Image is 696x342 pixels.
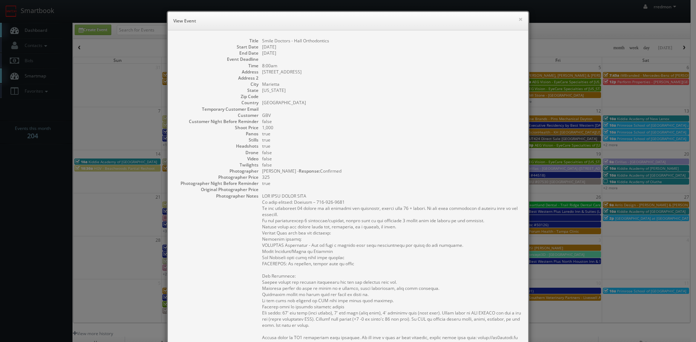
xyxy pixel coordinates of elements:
[262,162,521,168] dd: false
[175,93,258,100] dt: Zip Code
[262,38,521,44] dd: Smile Doctors - Hall Orthodontics
[175,168,258,174] dt: Photographer
[262,137,521,143] dd: true
[175,44,258,50] dt: Start Date
[175,87,258,93] dt: State
[262,131,521,137] dd: true
[262,100,521,106] dd: [GEOGRAPHIC_DATA]
[175,100,258,106] dt: Country
[175,38,258,44] dt: Title
[175,124,258,131] dt: Shoot Price
[175,193,258,199] dt: Photographer Notes
[262,87,521,93] dd: [US_STATE]
[175,75,258,81] dt: Address 2
[262,156,521,162] dd: false
[175,143,258,149] dt: Headshots
[262,44,521,50] dd: [DATE]
[175,174,258,180] dt: Photographer Price
[175,180,258,186] dt: Photographer Night Before Reminder
[175,112,258,118] dt: Customer
[175,162,258,168] dt: Twilights
[262,149,521,156] dd: false
[262,81,521,87] dd: Marietta
[175,137,258,143] dt: Stills
[175,106,258,112] dt: Temporary Customer Email
[175,63,258,69] dt: Time
[262,118,521,124] dd: false
[175,118,258,124] dt: Customer Night Before Reminder
[175,81,258,87] dt: City
[175,186,258,193] dt: Original Photographer Price
[175,50,258,56] dt: End Date
[262,124,521,131] dd: 1,000
[262,180,521,186] dd: true
[262,63,521,69] dd: 8:00am
[175,149,258,156] dt: Drone
[175,131,258,137] dt: Panos
[175,156,258,162] dt: Video
[262,69,521,75] dd: [STREET_ADDRESS]
[262,143,521,149] dd: true
[262,50,521,56] dd: [DATE]
[262,112,521,118] dd: GBV
[175,69,258,75] dt: Address
[173,17,523,25] h6: View Event
[175,56,258,62] dt: Event Deadline
[262,174,521,180] dd: 325
[262,168,521,174] dd: [PERSON_NAME] - Confirmed
[518,17,523,22] button: ×
[299,168,320,174] b: Response:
